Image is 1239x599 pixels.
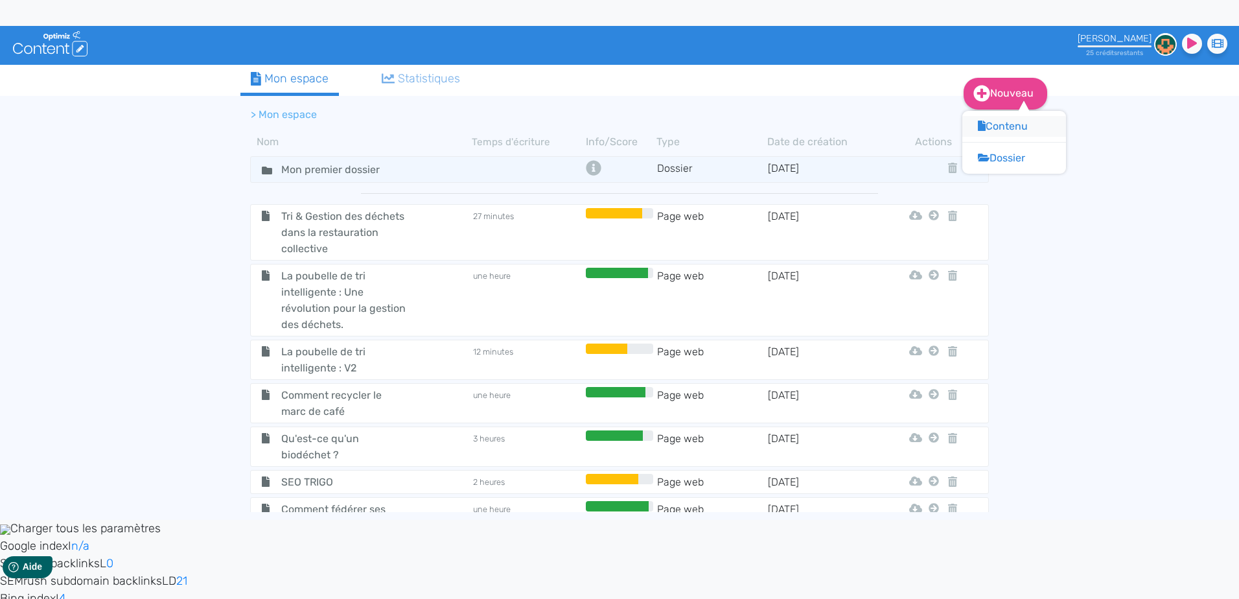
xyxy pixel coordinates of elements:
td: Page web [656,387,767,419]
li: > Mon espace [251,107,317,123]
span: LD [162,574,176,588]
td: une heure [472,387,583,419]
td: une heure [472,268,583,333]
td: [DATE] [767,268,878,333]
span: Charger tous les paramètres [10,521,161,535]
td: [DATE] [767,387,878,419]
span: Comment fédérer ses équipes au tri des déchets ? [272,501,417,550]
td: Page web [656,344,767,376]
td: [DATE] [767,430,878,463]
td: 12 minutes [472,344,583,376]
span: La poubelle de tri intelligente : Une révolution pour la gestion des déchets. [272,268,417,333]
a: Statistiques [371,65,471,93]
td: Dossier [656,160,767,179]
button: Contenu [962,116,1066,137]
td: Page web [656,474,767,490]
th: Type [656,134,767,150]
td: [DATE] [767,501,878,550]
a: 21 [176,574,187,588]
small: 25 crédit restant [1086,49,1143,57]
td: 2 heures [472,474,583,490]
td: une heure [472,501,583,550]
th: Date de création [767,134,878,150]
span: Tri & Gestion des déchets dans la restauration collective [272,208,417,257]
img: 9e1f83979ed481a10b9378a5bbf7f946 [1154,33,1177,56]
span: Comment recycler le marc de café [272,387,417,419]
td: Page web [656,208,767,257]
span: s [1114,49,1117,57]
a: Nouveau [964,78,1047,110]
div: Statistiques [382,70,461,88]
td: Page web [656,501,767,550]
a: 0 [106,556,113,570]
td: [DATE] [767,474,878,490]
span: Qu'est-ce qu'un biodéchet ? [272,430,417,463]
span: La poubelle de tri intelligente : V2 [272,344,417,376]
th: Info/Score [583,134,656,150]
td: Page web [656,430,767,463]
td: 27 minutes [472,208,583,257]
a: Mon espace [240,65,339,96]
td: 3 heures [472,430,583,463]
td: [DATE] [767,344,878,376]
td: [DATE] [767,208,878,257]
td: [DATE] [767,160,878,179]
a: n/a [71,539,89,553]
input: Nom de dossier [272,160,408,179]
span: I [68,539,71,553]
th: Nom [250,134,472,150]
th: Temps d'écriture [472,134,583,150]
span: L [100,556,106,570]
th: Actions [925,134,942,150]
nav: breadcrumb [240,99,888,130]
td: Page web [656,268,767,333]
div: [PERSON_NAME] [1078,33,1152,44]
span: s [1140,49,1143,57]
button: Dossier [962,148,1066,169]
span: SEO TRIGO [272,474,417,490]
div: Mon espace [251,70,329,88]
